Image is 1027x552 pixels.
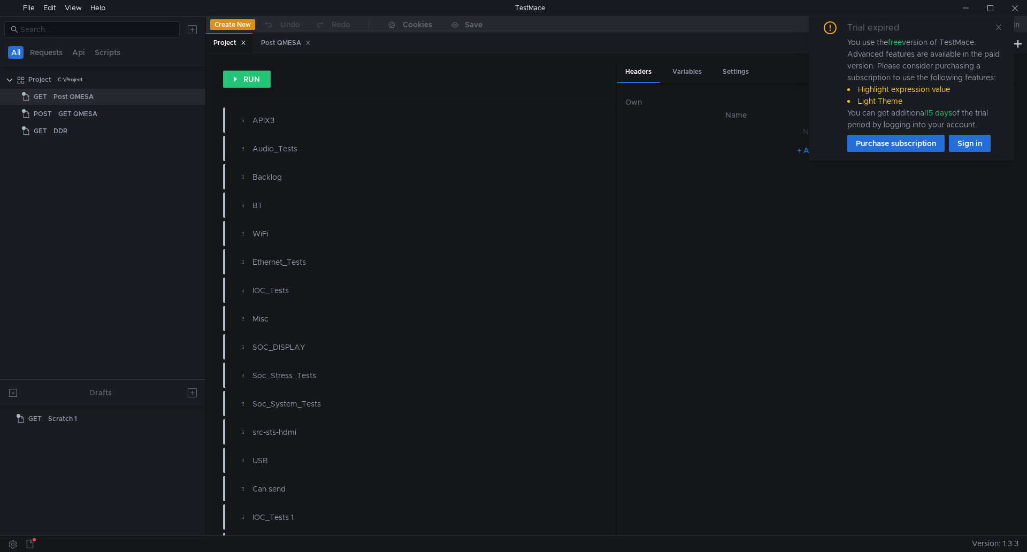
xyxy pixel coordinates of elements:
div: USB [252,455,525,466]
div: Misc [252,313,525,325]
nz-embed-empty: No Results [803,127,841,136]
div: GET QMESA [58,106,97,122]
span: free [888,37,902,47]
div: Soc_Stress_Tests [252,370,525,381]
div: Post QMESA [261,37,311,49]
button: Api [69,46,88,59]
button: Create New [210,19,255,30]
div: Save [465,21,482,28]
h6: Own [625,96,977,109]
div: Undo [280,18,300,31]
button: Purchase subscription [847,135,945,152]
span: GET [34,123,47,139]
div: Drafts [89,386,112,399]
div: DDR [53,123,67,139]
div: BT [252,200,525,211]
div: You use the version of TestMace. Advanced features are available in the paid version. Please cons... [847,36,1001,131]
button: Sign in [949,135,991,152]
div: Cookies [403,18,432,31]
span: POST [34,106,52,122]
div: Backlog [252,171,525,183]
span: Version: 1.3.3 [972,536,1018,551]
div: Project [28,72,51,88]
span: GET [34,89,47,105]
div: Project [213,37,246,49]
button: + Add Header [793,144,852,157]
button: Redo [308,17,358,33]
div: Post QMESA [53,89,94,105]
div: IOC_Tests 1 [252,511,525,523]
button: Requests [27,46,66,59]
div: Headers [617,62,660,83]
div: Audio_Tests [252,143,525,155]
input: Search... [20,24,173,35]
th: Name [642,109,830,121]
button: Scripts [91,46,124,59]
div: IOC_Tests [252,285,525,296]
div: Settings [714,62,757,82]
button: RUN [223,71,271,88]
div: Trial expired [847,21,912,34]
button: All [8,46,24,59]
li: Highlight expression value [847,83,1001,95]
div: WiFi [252,228,525,240]
div: APIX3 [252,114,525,126]
div: Soc_System_Tests [252,398,525,410]
button: Undo [255,17,308,33]
div: Ethernet_Tests [252,256,525,268]
div: C:\Project [58,72,83,88]
div: Variables [664,62,710,82]
div: SOC_DISPLAY [252,341,525,353]
div: Can send [252,483,525,495]
div: Scratch 1 [48,411,77,427]
span: GET [28,411,42,427]
li: Light Theme [847,95,1001,107]
div: You can get additional of the trial period by logging into your account. [847,107,1001,131]
div: Redo [332,18,350,31]
span: 15 days [926,108,952,118]
div: src-sts-hdmi [252,426,525,438]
